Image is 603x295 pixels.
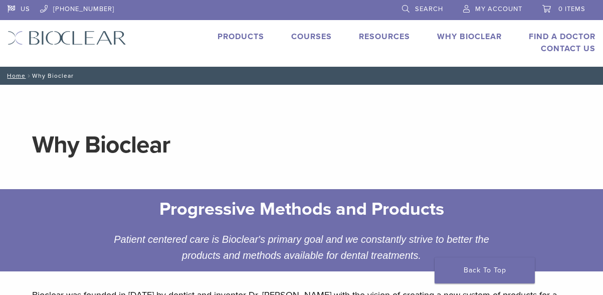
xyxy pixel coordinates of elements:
[415,5,443,13] span: Search
[359,32,410,42] a: Resources
[4,72,26,79] a: Home
[8,31,126,45] img: Bioclear
[541,44,595,54] a: Contact Us
[435,257,535,283] a: Back To Top
[558,5,585,13] span: 0 items
[437,32,502,42] a: Why Bioclear
[101,231,503,263] div: Patient centered care is Bioclear's primary goal and we constantly strive to better the products ...
[26,73,32,78] span: /
[32,133,571,157] h1: Why Bioclear
[108,197,495,221] h2: Progressive Methods and Products
[475,5,522,13] span: My Account
[529,32,595,42] a: Find A Doctor
[291,32,332,42] a: Courses
[218,32,264,42] a: Products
